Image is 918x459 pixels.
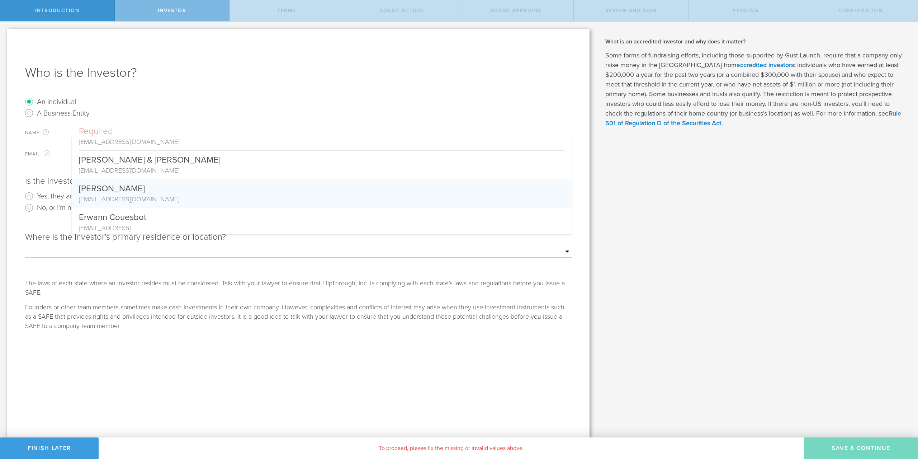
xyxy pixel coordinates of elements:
[25,64,572,81] h1: Who is the Investor?
[490,8,542,14] span: Board Approval
[25,231,572,243] div: Where is the Investor’s primary residence or location?
[37,202,195,212] label: No, or I’m not sure if they are an accredited investor.
[158,8,186,14] span: Investor
[72,208,572,236] div: Erwann Couesbot [EMAIL_ADDRESS]
[79,208,564,223] div: Erwann Couesbot
[37,191,146,201] label: Yes, they are an accredited investor.
[838,8,883,14] span: Confirmation
[605,38,907,46] h2: What is an accredited investor and why does it matter?
[79,126,572,137] input: Required
[25,128,79,137] label: Name
[605,109,901,127] a: Rule 501 of Regulation D of the Securities Act
[737,61,794,69] a: accredited investors
[37,96,76,107] label: An Individual
[605,51,907,128] p: Some forms of fundraising efforts, including those supported by Gust Launch, require that a compa...
[733,8,758,14] span: Pending
[25,303,572,331] div: Founders or other team members sometimes make cash investments in their own company. However, com...
[79,179,564,195] div: [PERSON_NAME]
[72,150,572,179] div: [PERSON_NAME] & [PERSON_NAME] [EMAIL_ADDRESS][DOMAIN_NAME]
[99,437,804,459] div: To proceed, please fix the missing or invalid values above.
[79,166,564,175] div: [EMAIL_ADDRESS][DOMAIN_NAME]
[605,8,657,14] span: Review and Sign
[804,437,918,459] button: Save & Continue
[25,202,572,214] radio: No, or I’m not sure if they are an accredited investor.
[79,223,564,233] div: [EMAIL_ADDRESS]
[25,278,572,297] div: The laws of each state where an Investor resides must be considered. Talk with your lawyer to ens...
[79,150,564,166] div: [PERSON_NAME] & [PERSON_NAME]
[25,150,79,158] label: Email
[79,137,564,146] div: [EMAIL_ADDRESS][DOMAIN_NAME]
[37,108,90,118] label: A Business Entity
[25,175,572,187] div: Is the investor accredited?
[277,8,296,14] span: terms
[72,179,572,208] div: [PERSON_NAME] [EMAIL_ADDRESS][DOMAIN_NAME]
[379,8,423,14] span: Board Action
[79,195,564,204] div: [EMAIL_ADDRESS][DOMAIN_NAME]
[35,8,80,14] span: Introduction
